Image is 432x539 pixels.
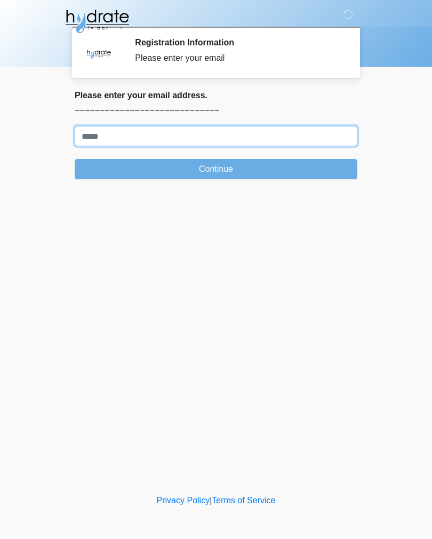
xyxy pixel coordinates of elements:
img: Hydrate IV Bar - Fort Collins Logo [64,8,130,35]
a: Privacy Policy [157,496,210,505]
img: Agent Avatar [83,37,115,69]
button: Continue [75,159,357,179]
h2: Please enter your email address. [75,90,357,100]
a: Terms of Service [212,496,275,505]
a: | [210,496,212,505]
div: Please enter your email [135,52,341,65]
p: ~~~~~~~~~~~~~~~~~~~~~~~~~~~~~ [75,105,357,117]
